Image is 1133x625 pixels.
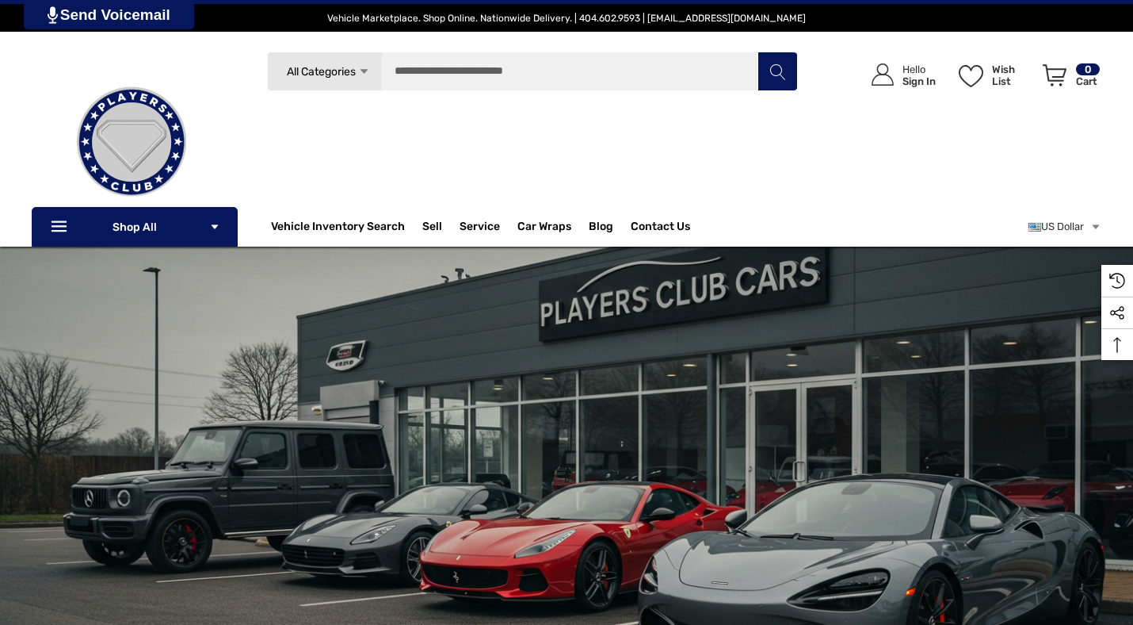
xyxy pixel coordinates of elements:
[902,75,936,87] p: Sign In
[209,221,220,232] svg: Icon Arrow Down
[517,211,589,243] a: Car Wraps
[902,63,936,75] p: Hello
[517,220,571,237] span: Car Wraps
[460,220,500,237] a: Service
[631,220,690,237] a: Contact Us
[422,211,460,243] a: Sell
[589,220,613,237] a: Blog
[952,48,1036,102] a: Wish List Wish List
[1109,273,1125,289] svg: Recently Viewed
[872,63,894,86] svg: Icon User Account
[49,218,73,236] svg: Icon Line
[757,52,797,91] button: Search
[267,52,382,91] a: All Categories Icon Arrow Down Icon Arrow Up
[1036,48,1101,109] a: Cart with 0 items
[52,63,211,221] img: Players Club | Cars For Sale
[1101,337,1133,353] svg: Top
[1043,64,1066,86] svg: Review Your Cart
[853,48,944,102] a: Sign in
[358,66,370,78] svg: Icon Arrow Down
[1076,75,1100,87] p: Cart
[959,65,983,87] svg: Wish List
[48,6,58,24] img: PjwhLS0gR2VuZXJhdG9yOiBHcmF2aXQuaW8gLS0+PHN2ZyB4bWxucz0iaHR0cDovL3d3dy53My5vcmcvMjAwMC9zdmciIHhtb...
[1109,305,1125,321] svg: Social Media
[327,13,806,24] span: Vehicle Marketplace. Shop Online. Nationwide Delivery. | 404.602.9593 | [EMAIL_ADDRESS][DOMAIN_NAME]
[1028,211,1101,243] a: USD
[422,220,442,237] span: Sell
[271,220,405,237] a: Vehicle Inventory Search
[286,65,355,79] span: All Categories
[992,63,1034,87] p: Wish List
[1076,63,1100,75] p: 0
[32,207,238,247] p: Shop All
